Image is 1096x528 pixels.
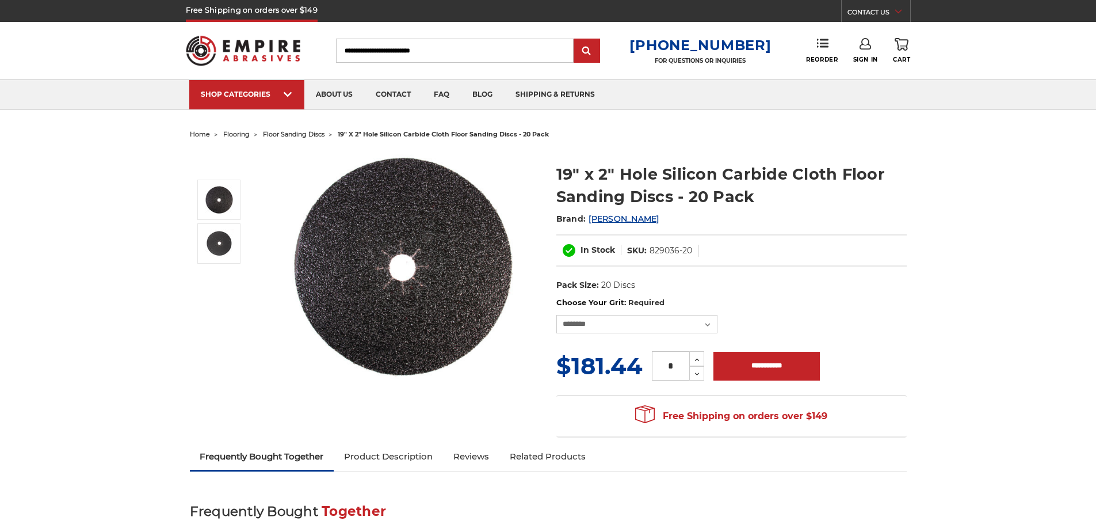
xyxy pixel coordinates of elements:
[288,151,518,381] img: Silicon Carbide 19" x 2" Cloth Floor Sanding Discs
[629,57,771,64] p: FOR QUESTIONS OR INQUIRIES
[556,163,907,208] h1: 19" x 2" Hole Silicon Carbide Cloth Floor Sanding Discs - 20 Pack
[205,229,234,258] img: Silicon Carbide 19" x 2" Floor Sanding Cloth Discs
[190,444,334,469] a: Frequently Bought Together
[629,37,771,54] a: [PHONE_NUMBER]
[601,279,635,291] dd: 20 Discs
[853,56,878,63] span: Sign In
[499,444,596,469] a: Related Products
[575,40,598,63] input: Submit
[190,503,318,519] span: Frequently Bought
[186,28,301,73] img: Empire Abrasives
[304,80,364,109] a: about us
[223,130,250,138] a: flooring
[635,405,827,428] span: Free Shipping on orders over $149
[338,130,549,138] span: 19" x 2" hole silicon carbide cloth floor sanding discs - 20 pack
[847,6,910,22] a: CONTACT US
[650,245,692,257] dd: 829036-20
[443,444,499,469] a: Reviews
[334,444,443,469] a: Product Description
[581,245,615,255] span: In Stock
[422,80,461,109] a: faq
[556,279,599,291] dt: Pack Size:
[806,56,838,63] span: Reorder
[322,503,386,519] span: Together
[628,298,665,307] small: Required
[806,38,838,63] a: Reorder
[627,245,647,257] dt: SKU:
[461,80,504,109] a: blog
[201,90,293,98] div: SHOP CATEGORIES
[893,56,910,63] span: Cart
[504,80,606,109] a: shipping & returns
[589,214,659,224] a: [PERSON_NAME]
[893,38,910,63] a: Cart
[556,214,586,224] span: Brand:
[556,297,907,309] label: Choose Your Grit:
[364,80,422,109] a: contact
[190,130,210,138] a: home
[263,130,324,138] a: floor sanding discs
[205,185,234,214] img: Silicon Carbide 19" x 2" Cloth Floor Sanding Discs
[556,352,643,380] span: $181.44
